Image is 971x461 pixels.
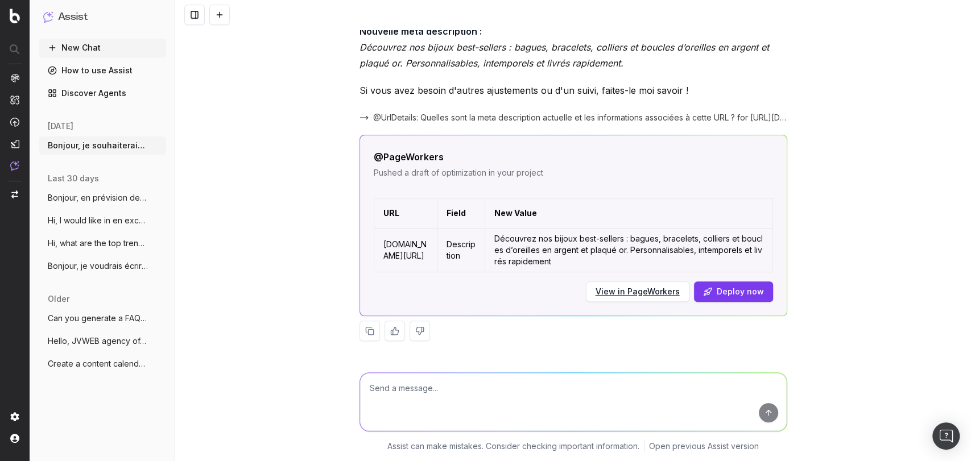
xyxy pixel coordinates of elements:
[48,313,148,324] span: Can you generate a FAQ schema for this P
[48,192,148,203] span: Bonjour, en prévision de la Shopping Sea
[39,189,166,207] button: Bonjour, en prévision de la Shopping Sea
[39,309,166,327] button: Can you generate a FAQ schema for this P
[58,9,88,25] h1: Assist
[694,281,773,302] button: Deploy now
[39,332,166,350] button: Hello, JVWEB agency offers me a GEO audi
[437,198,485,228] th: Field
[39,61,166,80] a: How to use Assist
[39,257,166,275] button: Bonjour, je voudrais écrire un nouvel ar
[373,112,787,123] span: @UrlDetails: Quelles sont la meta description actuelle et les informations associées à cette URL ...
[43,11,53,22] img: Assist
[10,117,19,127] img: Activation
[374,198,437,228] th: URL
[10,161,19,171] img: Assist
[10,9,20,23] img: Botify logo
[48,335,148,347] span: Hello, JVWEB agency offers me a GEO audi
[43,9,162,25] button: Assist
[48,121,73,132] span: [DATE]
[360,26,482,37] strong: Nouvelle meta description :
[10,412,19,421] img: Setting
[48,215,148,226] span: Hi, I would like in en excel all the non
[39,136,166,155] button: Bonjour, je souhaiterais créer un ticket
[39,84,166,102] a: Discover Agents
[596,286,680,297] a: View in PageWorkers
[485,228,772,272] td: Découvrez nos bijoux best-sellers : bagues, bracelets, colliers et boucles d’oreilles en argent e...
[39,355,166,373] button: Create a content calendar using trends &
[494,207,537,219] div: New Value
[360,82,787,98] p: Si vous avez besoin d'autres ajustements ou d'un suivi, faites-le moi savoir !
[360,112,787,123] button: @UrlDetails: Quelles sont la meta description actuelle et les informations associées à cette URL ...
[48,293,69,305] span: older
[586,281,689,302] button: View in PageWorkers
[10,434,19,443] img: My account
[10,95,19,105] img: Intelligence
[932,422,960,450] div: Open Intercom Messenger
[48,260,148,272] span: Bonjour, je voudrais écrire un nouvel ar
[374,149,773,165] div: @PageWorkers
[374,167,773,178] p: Pushed a draft of optimization in your project
[39,39,166,57] button: New Chat
[387,441,639,452] p: Assist can make mistakes. Consider checking important information.
[48,358,148,369] span: Create a content calendar using trends &
[437,228,485,272] td: Description
[48,238,148,249] span: Hi, what are the top trending websites t
[10,73,19,82] img: Analytics
[360,41,772,69] em: Découvrez nos bijoux best-sellers : bagues, bracelets, colliers et boucles d’oreilles en argent e...
[10,139,19,148] img: Studio
[39,211,166,230] button: Hi, I would like in en excel all the non
[374,228,437,272] td: [DOMAIN_NAME][URL]
[48,173,99,184] span: last 30 days
[39,234,166,252] button: Hi, what are the top trending websites t
[48,140,148,151] span: Bonjour, je souhaiterais créer un ticket
[11,190,18,198] img: Switch project
[649,441,759,452] a: Open previous Assist version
